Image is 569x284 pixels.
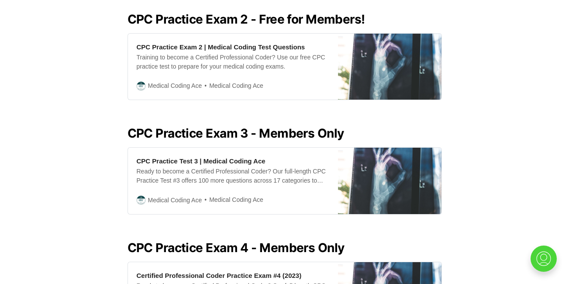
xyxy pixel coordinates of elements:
[137,53,329,71] div: Training to become a Certified Professional Coder? Use our free CPC practice test to prepare for ...
[128,12,442,26] h2: CPC Practice Exam 2 - Free for Members!
[148,195,202,205] span: Medical Coding Ace
[202,81,263,91] span: Medical Coding Ace
[137,42,305,52] div: CPC Practice Exam 2 | Medical Coding Test Questions
[137,156,266,166] div: CPC Practice Test 3 | Medical Coding Ace
[128,241,442,255] h2: CPC Practice Exam 4 - Members Only
[148,81,202,90] span: Medical Coding Ace
[137,271,302,280] div: Certified Professional Coder Practice Exam #4 (2023)
[202,195,263,205] span: Medical Coding Ace
[137,167,329,185] div: Ready to become a Certified Professional Coder? Our full-length CPC Practice Test #3 offers 100 m...
[128,126,442,140] h2: CPC Practice Exam 3 - Members Only
[128,33,442,100] a: CPC Practice Exam 2 | Medical Coding Test QuestionsTraining to become a Certified Professional Co...
[128,147,442,214] a: CPC Practice Test 3 | Medical Coding AceReady to become a Certified Professional Coder? Our full-...
[523,241,569,284] iframe: portal-trigger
